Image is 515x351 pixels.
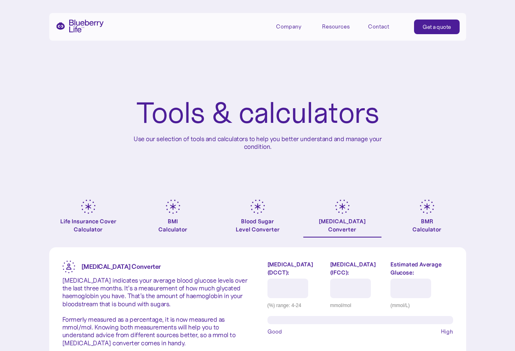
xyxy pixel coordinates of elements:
a: Blood SugarLevel Converter [219,199,297,238]
div: Blood Sugar Level Converter [236,217,280,233]
div: Resources [322,23,350,30]
div: Resources [322,20,359,33]
div: Company [276,20,313,33]
a: Contact [368,20,405,33]
div: Company [276,23,301,30]
h1: Tools & calculators [136,98,379,129]
div: Contact [368,23,389,30]
p: [MEDICAL_DATA] indicates your average blood glucose levels over the last three months. It’s a mea... [62,277,248,347]
div: [MEDICAL_DATA] Converter [319,217,366,233]
p: Use our selection of tools and calculators to help you better understand and manage your condition. [127,135,388,150]
a: Life Insurance Cover Calculator [49,199,127,238]
a: home [56,20,104,33]
a: Get a quote [414,20,460,34]
div: (%) range: 4-24 [267,301,324,310]
span: Good [267,327,282,336]
label: [MEDICAL_DATA] (IFCC): [330,260,384,277]
a: BMICalculator [134,199,212,238]
div: Life Insurance Cover Calculator [49,217,127,233]
div: (mmol/L) [390,301,453,310]
div: Get a quote [423,23,451,31]
label: Estimated Average Glucose: [390,260,453,277]
strong: [MEDICAL_DATA] Converter [81,262,161,270]
a: BMRCalculator [388,199,466,238]
div: mmol/mol [330,301,384,310]
span: High [441,327,453,336]
div: BMI Calculator [158,217,187,233]
div: BMR Calculator [412,217,441,233]
label: [MEDICAL_DATA] (DCCT): [267,260,324,277]
a: [MEDICAL_DATA]Converter [303,199,381,238]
